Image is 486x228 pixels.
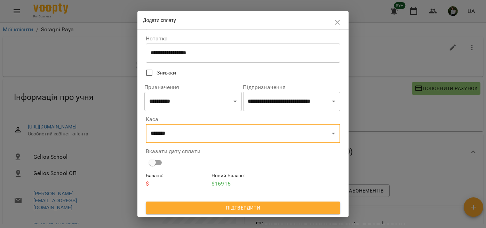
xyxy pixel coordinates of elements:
button: Підтвердити [146,202,340,214]
label: Каса [146,117,340,122]
p: $ [146,180,209,188]
p: $ 16915 [212,180,274,188]
span: Додати сплату [143,17,176,23]
span: Підтвердити [151,204,335,212]
h6: Новий Баланс : [212,172,274,180]
label: Нотатка [146,36,340,41]
label: Вказати дату сплати [146,149,340,154]
label: Підпризначення [243,85,340,90]
label: Призначення [144,85,241,90]
h6: Баланс : [146,172,209,180]
span: Знижки [157,69,176,77]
